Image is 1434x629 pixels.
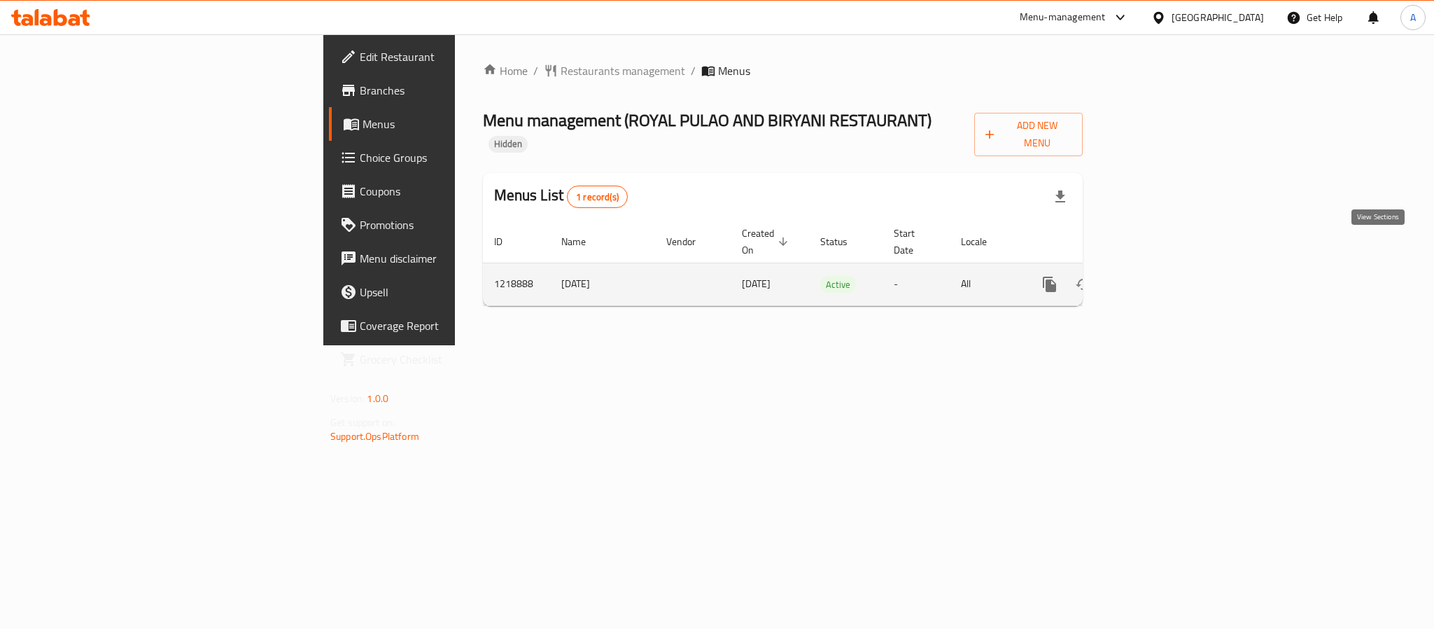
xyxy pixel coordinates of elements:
[360,82,551,99] span: Branches
[718,62,750,79] span: Menus
[329,343,563,376] a: Grocery Checklist
[329,275,563,309] a: Upsell
[367,389,388,408] span: 1.0.0
[666,233,714,250] span: Vendor
[329,40,563,74] a: Edit Restaurant
[742,225,792,258] span: Created On
[691,62,696,79] li: /
[1410,10,1416,25] span: A
[894,225,933,258] span: Start Date
[329,174,563,208] a: Coupons
[985,117,1071,152] span: Add New Menu
[820,276,856,293] div: Active
[494,233,521,250] span: ID
[1022,221,1179,263] th: Actions
[483,104,932,136] span: Menu management ( ROYAL PULAO AND BIRYANI RESTAURANT )
[360,216,551,233] span: Promotions
[544,62,685,79] a: Restaurants management
[360,149,551,166] span: Choice Groups
[561,233,604,250] span: Name
[329,208,563,242] a: Promotions
[820,277,856,293] span: Active
[567,186,628,208] div: Total records count
[550,263,655,305] td: [DATE]
[360,183,551,200] span: Coupons
[1043,180,1077,214] div: Export file
[1067,268,1100,301] button: Change Status
[494,185,628,208] h2: Menus List
[961,233,1005,250] span: Locale
[329,309,563,343] a: Coverage Report
[1020,9,1106,26] div: Menu-management
[360,250,551,267] span: Menu disclaimer
[742,275,771,293] span: [DATE]
[360,48,551,65] span: Edit Restaurant
[483,62,1083,79] nav: breadcrumb
[329,107,563,141] a: Menus
[561,62,685,79] span: Restaurants management
[360,317,551,334] span: Coverage Report
[883,263,950,305] td: -
[329,74,563,107] a: Branches
[363,116,551,132] span: Menus
[329,141,563,174] a: Choice Groups
[330,427,419,445] a: Support.OpsPlatform
[1033,268,1067,301] button: more
[330,389,365,408] span: Version:
[330,413,395,431] span: Get support on:
[820,233,866,250] span: Status
[974,113,1083,156] button: Add New Menu
[329,242,563,275] a: Menu disclaimer
[360,284,551,300] span: Upsell
[483,221,1179,306] table: enhanced table
[950,263,1022,305] td: All
[360,351,551,368] span: Grocery Checklist
[568,191,627,204] span: 1 record(s)
[1172,10,1264,25] div: [GEOGRAPHIC_DATA]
